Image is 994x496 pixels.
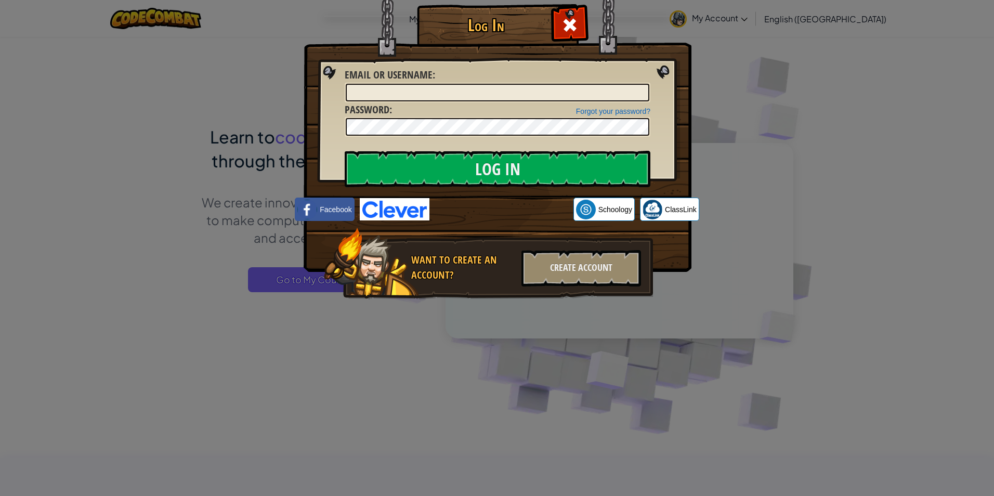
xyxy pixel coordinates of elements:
div: Create Account [521,250,641,286]
label: : [345,68,435,83]
span: Facebook [320,204,351,215]
img: schoology.png [576,200,596,219]
span: ClassLink [665,204,697,215]
iframe: Sign in with Google Button [429,198,573,221]
input: Log In [345,151,650,187]
h1: Log In [420,16,552,34]
div: Want to create an account? [411,253,515,282]
img: facebook_small.png [297,200,317,219]
img: clever-logo-blue.png [360,198,429,220]
span: Schoology [598,204,632,215]
span: Password [345,102,389,116]
label: : [345,102,392,118]
a: Forgot your password? [576,107,650,115]
img: classlink-logo-small.png [643,200,662,219]
span: Email or Username [345,68,433,82]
